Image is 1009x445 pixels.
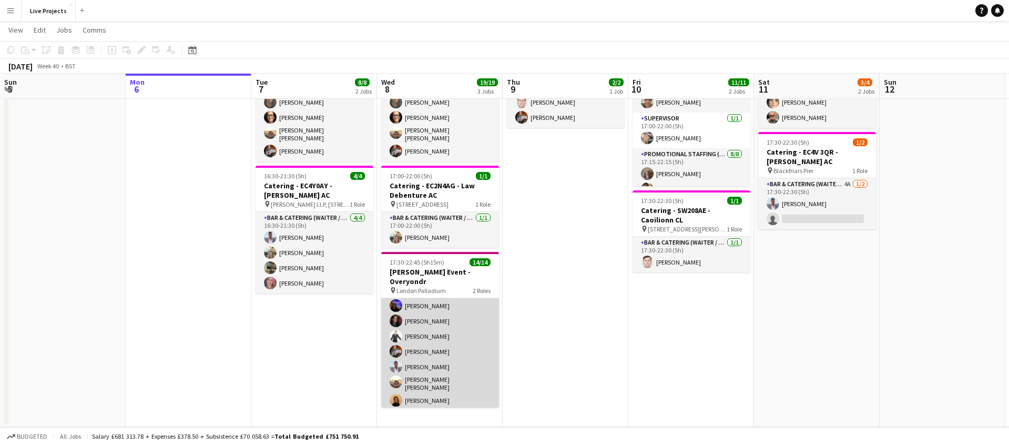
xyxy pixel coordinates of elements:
app-card-role: Bar & Catering (Waiter / waitress)1/117:00-22:00 (5h)[PERSON_NAME] [381,212,499,248]
div: BST [65,62,76,70]
app-job-card: 16:30-21:30 (5h)4/4Catering - EC4Y0AY - [PERSON_NAME] AC [PERSON_NAME] LLP, [STREET_ADDRESS]1 Rol... [256,166,373,294]
a: Edit [29,23,50,37]
span: Edit [34,25,46,35]
span: Week 40 [35,62,61,70]
span: 1/1 [727,197,742,205]
app-card-role: Supervisor1/117:00-22:00 (5h)[PERSON_NAME] [633,113,750,148]
app-card-role: [PERSON_NAME][PERSON_NAME][PERSON_NAME][PERSON_NAME][PERSON_NAME][PERSON_NAME][PERSON_NAME][PERSO... [381,189,499,411]
span: [STREET_ADDRESS][PERSON_NAME] [648,225,727,233]
span: 1/1 [476,172,491,180]
div: 1 Job [609,87,623,95]
span: 1 Role [350,200,365,208]
span: 1 Role [852,167,868,175]
div: 2 Jobs [729,87,749,95]
span: 9 [505,83,520,95]
h3: Catering - EC2N4AG - Law Debenture AC [381,181,499,200]
span: 1 Role [475,200,491,208]
span: Jobs [56,25,72,35]
app-card-role: Bar & Catering (Waiter / waitress)4/416:30-21:30 (5h)[PERSON_NAME][PERSON_NAME][PERSON_NAME][PERS... [256,212,373,294]
span: 11 [757,83,770,95]
button: Budgeted [5,431,49,442]
span: Wed [381,77,395,87]
span: 1 Role [727,225,742,233]
span: 5 [3,83,17,95]
app-card-role: Bar & Catering (Waiter / waitress)4A1/217:30-22:30 (5h)[PERSON_NAME] [758,178,876,229]
span: Mon [130,77,145,87]
app-card-role: Bar & Catering (Waiter / waitress)1/117:30-22:30 (5h)[PERSON_NAME] [633,237,750,272]
span: Sun [884,77,896,87]
span: 4/4 [350,172,365,180]
app-card-role: Promotional Staffing (Exhibition Host)8/817:15-22:15 (5h)[PERSON_NAME][PERSON_NAME] [633,148,750,291]
span: 1/2 [853,138,868,146]
span: Thu [507,77,520,87]
span: 17:30-22:30 (5h) [641,197,684,205]
app-card-role: Promotional Staffing (Exhibition Host)4/408:00-13:00 (5h)[PERSON_NAME][PERSON_NAME][PERSON_NAME] ... [381,77,499,161]
h3: Catering - EC4Y0AY - [PERSON_NAME] AC [256,181,373,200]
span: Sun [4,77,17,87]
span: Fri [633,77,641,87]
span: 17:30-22:45 (5h15m) [390,258,444,266]
span: 11/11 [728,78,749,86]
span: [STREET_ADDRESS] [396,200,449,208]
span: View [8,25,23,35]
span: 17:30-22:30 (5h) [767,138,809,146]
span: 17:00-22:00 (5h) [390,172,432,180]
span: 14/14 [470,258,491,266]
span: Budgeted [17,433,47,440]
span: London Palladium [396,287,446,295]
app-job-card: 17:30-22:30 (5h)1/1Catering - SW208AE - Caoilionn CL [STREET_ADDRESS][PERSON_NAME]1 RoleBar & Cat... [633,190,750,272]
app-card-role: Promotional Staffing (Exhibition Host)2/219:15-01:00 (5h45m)[PERSON_NAME][PERSON_NAME] [507,77,625,128]
span: 2/2 [609,78,624,86]
span: 2 Roles [473,287,491,295]
a: Jobs [52,23,76,37]
app-card-role: Bar & Catering (Waiter / waitress)2/214:00-20:00 (6h)[PERSON_NAME][PERSON_NAME] [758,77,876,128]
div: 2 Jobs [355,87,372,95]
div: Salary £681 313.78 + Expenses £378.50 + Subsistence £70 058.63 = [92,432,359,440]
span: 7 [254,83,268,95]
span: Blackfriars Pier [773,167,813,175]
span: 8/8 [355,78,370,86]
span: 12 [882,83,896,95]
div: 2 Jobs [858,87,874,95]
span: Tue [256,77,268,87]
h3: [PERSON_NAME] Event - Overyondr [381,267,499,286]
span: 10 [631,83,641,95]
span: 3/4 [858,78,872,86]
button: Live Projects [22,1,76,21]
span: Comms [83,25,106,35]
span: Sat [758,77,770,87]
span: Total Budgeted £751 750.91 [274,432,359,440]
h3: Catering - SW208AE - Caoilionn CL [633,206,750,225]
h3: Catering - EC4V 3QR - [PERSON_NAME] AC [758,147,876,166]
app-job-card: 17:30-22:45 (5h15m)14/14[PERSON_NAME] Event - Overyondr London Palladium2 Roles[PERSON_NAME][PERS... [381,252,499,408]
span: 6 [128,83,145,95]
span: 16:30-21:30 (5h) [264,172,307,180]
app-job-card: 17:00-22:00 (5h)1/1Catering - EC2N4AG - Law Debenture AC [STREET_ADDRESS]1 RoleBar & Catering (Wa... [381,166,499,248]
span: 19/19 [477,78,498,86]
span: All jobs [58,432,83,440]
span: 8 [380,83,395,95]
a: View [4,23,27,37]
app-job-card: 16:45-22:15 (5h30m)10/10[PERSON_NAME] Event - Overyondr [GEOGRAPHIC_DATA]3 RolesEvents (Event Man... [633,31,750,186]
app-job-card: 17:30-22:30 (5h)1/2Catering - EC4V 3QR - [PERSON_NAME] AC Blackfriars Pier1 RoleBar & Catering (W... [758,132,876,229]
app-card-role: Promotional Staffing (Exhibition Host)4/407:30-17:30 (10h)[PERSON_NAME][PERSON_NAME][PERSON_NAME]... [256,77,373,161]
a: Comms [78,23,110,37]
span: [PERSON_NAME] LLP, [STREET_ADDRESS] [271,200,350,208]
div: 3 Jobs [477,87,497,95]
div: [DATE] [8,61,33,72]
